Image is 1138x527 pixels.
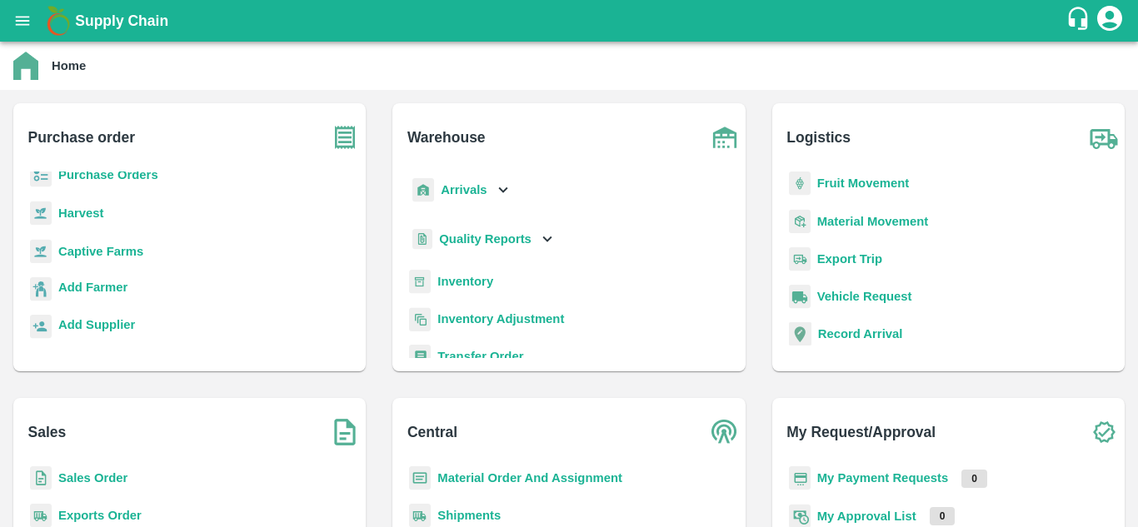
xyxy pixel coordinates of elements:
[58,318,135,331] b: Add Supplier
[1083,411,1125,453] img: check
[1066,6,1095,36] div: customer-support
[441,183,487,196] b: Arrivals
[324,411,366,453] img: soSales
[437,509,501,522] a: Shipments
[817,176,910,190] a: Fruit Movement
[30,315,52,339] img: supplier
[58,278,127,301] a: Add Farmer
[789,247,811,271] img: delivery
[409,270,431,294] img: whInventory
[409,466,431,490] img: centralMaterial
[1083,117,1125,158] img: truck
[30,201,52,226] img: harvest
[75,9,1066,32] a: Supply Chain
[704,117,746,158] img: warehouse
[407,420,457,444] b: Central
[58,281,127,294] b: Add Farmer
[30,163,52,187] img: reciept
[437,350,523,363] a: Transfer Order
[817,290,912,303] a: Vehicle Request
[817,510,916,523] a: My Approval List
[789,322,811,346] img: recordArrival
[30,277,52,301] img: farmer
[817,252,882,266] a: Export Trip
[817,215,929,228] a: Material Movement
[407,126,486,149] b: Warehouse
[789,209,811,234] img: material
[961,470,987,488] p: 0
[818,327,903,341] a: Record Arrival
[789,466,811,490] img: payment
[704,411,746,453] img: central
[58,206,103,220] a: Harvest
[75,12,168,29] b: Supply Chain
[409,222,557,256] div: Quality Reports
[30,466,52,490] img: sales
[42,4,75,37] img: logo
[409,345,431,369] img: whTransfer
[30,239,52,264] img: harvest
[437,471,622,485] a: Material Order And Assignment
[58,471,127,485] a: Sales Order
[58,316,135,338] a: Add Supplier
[28,420,67,444] b: Sales
[412,178,434,202] img: whArrival
[786,126,851,149] b: Logistics
[789,285,811,309] img: vehicle
[817,471,949,485] a: My Payment Requests
[324,117,366,158] img: purchase
[58,168,158,181] a: Purchase Orders
[412,229,432,250] img: qualityReport
[409,307,431,331] img: inventory
[28,126,135,149] b: Purchase order
[58,245,143,258] a: Captive Farms
[3,2,42,40] button: open drawer
[52,59,86,72] b: Home
[437,275,493,288] a: Inventory
[930,507,956,525] p: 0
[58,509,142,522] a: Exports Order
[437,312,564,326] a: Inventory Adjustment
[13,52,38,80] img: home
[789,172,811,196] img: fruit
[409,172,512,209] div: Arrivals
[786,420,936,444] b: My Request/Approval
[439,232,532,246] b: Quality Reports
[1095,3,1125,38] div: account of current user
